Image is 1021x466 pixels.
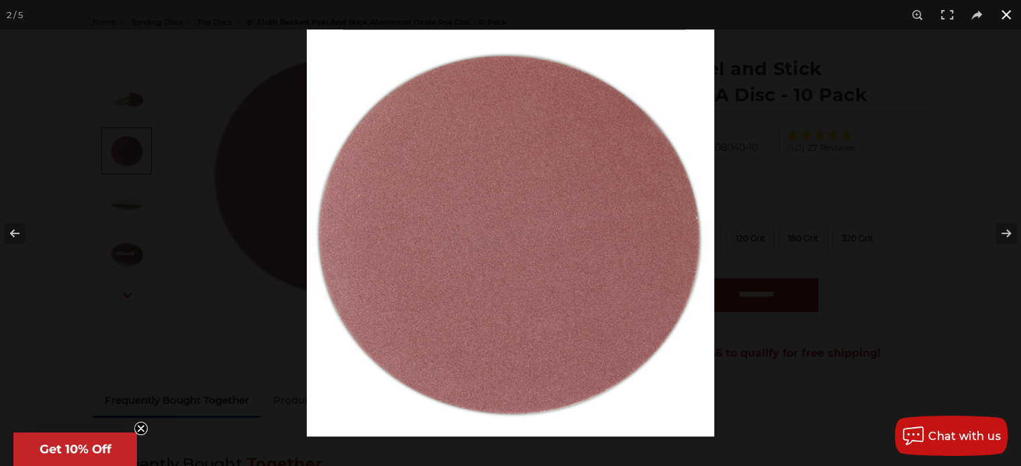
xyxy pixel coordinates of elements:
[928,430,1001,443] span: Chat with us
[974,200,1021,267] button: Next (arrow right)
[40,442,111,457] span: Get 10% Off
[307,30,714,436] img: Aluminum_Oxide_Cloth_Backed_PSA_Disc__87477.1704732713.jpg
[895,416,1008,456] button: Chat with us
[134,422,148,435] button: Close teaser
[13,432,137,466] div: Get 10% OffClose teaser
